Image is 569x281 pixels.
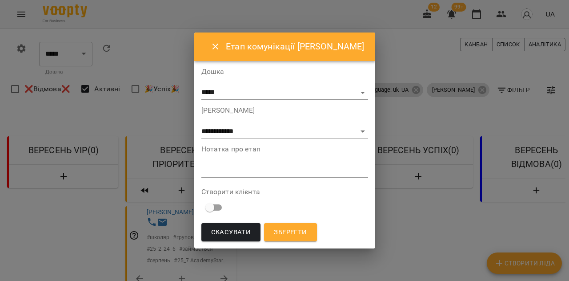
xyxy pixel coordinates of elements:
span: Зберегти [274,227,307,238]
button: Зберегти [264,223,317,242]
label: Створити клієнта [201,188,368,195]
label: [PERSON_NAME] [201,107,368,114]
button: Close [205,36,226,57]
label: Нотатка про етап [201,146,368,153]
h6: Етап комунікації [PERSON_NAME] [226,40,364,53]
span: Скасувати [211,227,251,238]
button: Скасувати [201,223,261,242]
label: Дошка [201,68,368,75]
